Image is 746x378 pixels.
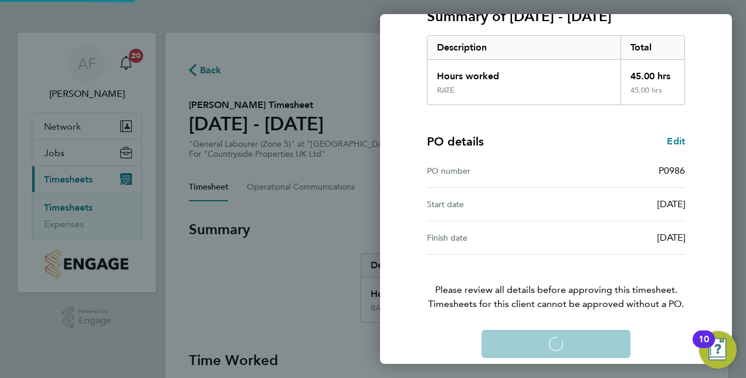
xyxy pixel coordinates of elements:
[698,339,709,355] div: 10
[667,134,685,148] a: Edit
[427,133,484,150] h4: PO details
[428,36,620,59] div: Description
[437,86,455,95] div: RATE
[556,197,685,211] div: [DATE]
[699,331,737,369] button: Open Resource Center, 10 new notifications
[427,35,685,105] div: Summary of 22 - 28 Sep 2025
[413,297,699,311] span: Timesheets for this client cannot be approved without a PO.
[659,165,685,176] span: P0986
[620,60,685,86] div: 45.00 hrs
[556,231,685,245] div: [DATE]
[413,255,699,311] p: Please review all details before approving this timesheet.
[620,36,685,59] div: Total
[427,231,556,245] div: Finish date
[667,136,685,147] span: Edit
[428,60,620,86] div: Hours worked
[620,86,685,104] div: 45.00 hrs
[427,197,556,211] div: Start date
[427,164,556,178] div: PO number
[427,7,685,26] h3: Summary of [DATE] - [DATE]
